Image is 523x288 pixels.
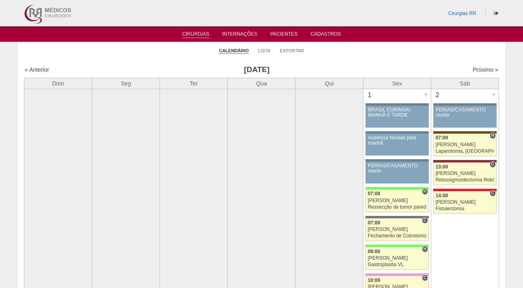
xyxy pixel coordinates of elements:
[490,161,496,168] span: Consultório
[436,200,495,205] div: [PERSON_NAME]
[365,159,429,162] div: Key: Aviso
[422,246,428,252] span: Hospital
[365,103,429,106] div: Key: Aviso
[365,106,429,128] a: BRASIL CURINGA/ MANHÃ E TARDE
[365,247,429,270] a: H 09:00 [PERSON_NAME] Gastroplastia VL
[296,78,363,89] th: Qui
[433,106,497,128] a: FÉRIAS/CASAMENTO murilo
[436,171,495,176] div: [PERSON_NAME]
[25,66,49,73] a: « Anterior
[422,188,428,195] span: Hospital
[363,89,376,101] div: 1
[24,78,92,89] th: Dom
[365,134,429,156] a: Ausência Nicolas pela manhã
[222,31,257,39] a: Internações
[422,89,429,100] div: +
[433,134,497,156] a: H 07:00 [PERSON_NAME] Laparotomia, [GEOGRAPHIC_DATA], Drenagem, Bridas
[280,48,304,53] a: Exportar
[311,31,341,39] a: Cadastros
[368,191,380,196] span: 07:00
[473,66,498,73] a: Próximo »
[433,103,497,106] div: Key: Aviso
[182,31,210,38] a: Cirurgias
[365,216,429,218] div: Key: Santa Catarina
[368,227,427,232] div: [PERSON_NAME]
[436,135,448,141] span: 07:00
[368,163,426,174] div: FÉRIAS/CASAMENTO murilo
[436,149,495,154] div: Laparotomia, [GEOGRAPHIC_DATA], Drenagem, Bridas
[270,31,298,39] a: Pacientes
[258,48,270,53] a: Lista
[436,142,495,147] div: [PERSON_NAME]
[433,131,497,134] div: Key: Santa Joana
[368,205,427,210] div: Ressecção de tumor parede abdominal pélvica
[138,64,375,76] h3: [DATE]
[365,245,429,247] div: Key: Brasil
[436,107,494,118] div: FÉRIAS/CASAMENTO murilo
[431,89,444,101] div: 2
[368,233,427,239] div: Fechamento de Colostomia ou Enterostomia
[368,135,426,146] div: Ausência Nicolas pela manhã
[365,273,429,276] div: Key: Albert Einstein
[368,249,380,254] span: 09:00
[436,164,448,170] span: 13:00
[368,220,380,226] span: 07:00
[433,189,497,191] div: Key: Assunção
[365,218,429,241] a: C 07:00 [PERSON_NAME] Fechamento de Colostomia ou Enterostomia
[219,48,249,54] a: Calendário
[436,206,495,211] div: Fistulectomia
[228,78,296,89] th: Qua
[368,256,427,261] div: [PERSON_NAME]
[422,217,428,224] span: Consultório
[365,190,429,212] a: H 07:00 [PERSON_NAME] Ressecção de tumor parede abdominal pélvica
[92,78,160,89] th: Seg
[431,78,499,89] th: Sáb
[436,177,495,183] div: Retossigmoidectomia Robótica
[368,277,380,283] span: 10:00
[448,11,476,16] a: Cirurgias RR
[368,107,426,118] div: BRASIL CURINGA/ MANHÃ E TARDE
[422,275,428,281] span: Consultório
[490,89,497,100] div: +
[433,191,497,214] a: C 14:00 [PERSON_NAME] Fistulectomia
[365,162,429,183] a: FÉRIAS/CASAMENTO murilo
[365,131,429,134] div: Key: Aviso
[160,78,228,89] th: Ter
[490,132,496,139] span: Hospital
[365,187,429,190] div: Key: Brasil
[363,78,431,89] th: Sex
[368,198,427,203] div: [PERSON_NAME]
[494,11,498,16] i: Sair
[490,190,496,196] span: Consultório
[433,162,497,185] a: C 13:00 [PERSON_NAME] Retossigmoidectomia Robótica
[433,160,497,162] div: Key: Sírio Libanês
[436,193,448,198] span: 14:00
[368,262,427,267] div: Gastroplastia VL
